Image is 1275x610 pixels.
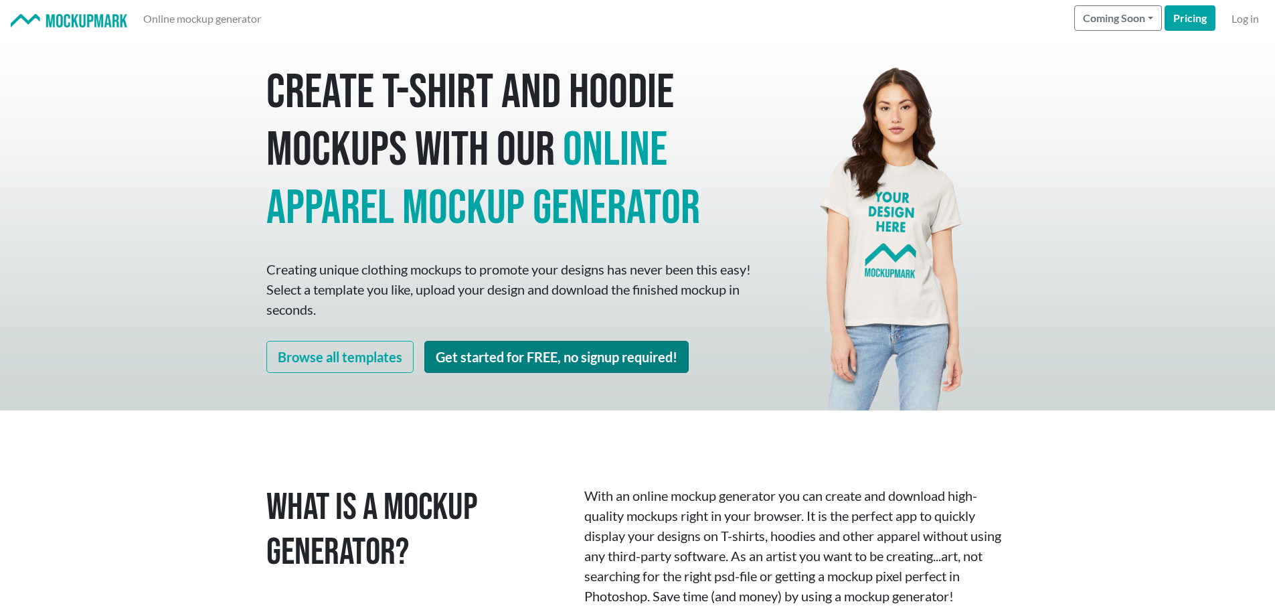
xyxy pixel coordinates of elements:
a: Browse all templates [266,341,414,373]
img: Mockup Mark [11,14,127,28]
p: With an online mockup generator you can create and download high-quality mockups right in your br... [584,485,1009,606]
a: Pricing [1165,5,1215,31]
img: Mockup Mark hero - your design here [809,37,975,410]
span: online apparel mockup generator [266,121,700,237]
h1: What is a Mockup Generator? [266,485,564,575]
a: Log in [1226,5,1264,32]
p: Creating unique clothing mockups to promote your designs has never been this easy! Select a templ... [266,259,755,319]
h1: Create T-shirt and hoodie mockups with our [266,64,755,238]
a: Get started for FREE, no signup required! [424,341,689,373]
a: Online mockup generator [138,5,266,32]
button: Coming Soon [1074,5,1162,31]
